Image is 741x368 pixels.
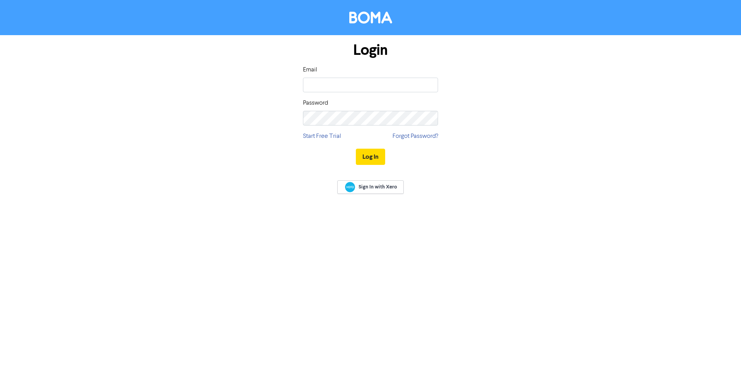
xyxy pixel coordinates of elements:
[303,65,317,75] label: Email
[345,182,355,192] img: Xero logo
[359,183,397,190] span: Sign In with Xero
[392,132,438,141] a: Forgot Password?
[303,41,438,59] h1: Login
[337,180,404,194] a: Sign In with Xero
[303,132,341,141] a: Start Free Trial
[356,149,385,165] button: Log In
[349,12,392,24] img: BOMA Logo
[303,98,328,108] label: Password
